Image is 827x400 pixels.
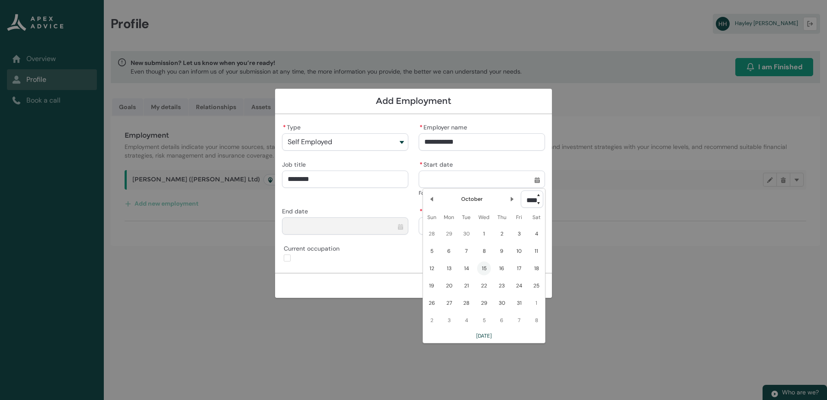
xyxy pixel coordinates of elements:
td: 2025-10-06 [440,242,458,260]
span: 4 [529,227,543,241]
td: 2025-10-18 [528,260,545,277]
h2: October [461,195,483,203]
span: 10 [512,244,526,258]
span: 29 [442,227,456,241]
abbr: Saturday [532,214,541,221]
td: 2025-10-03 [510,225,528,242]
button: Previous Month [425,192,439,206]
td: 2025-10-02 [493,225,510,242]
td: 2025-10-16 [493,260,510,277]
button: Link to applicant [419,217,545,235]
span: 30 [459,227,473,241]
span: Current occupation [284,242,343,253]
td: 2025-10-09 [493,242,510,260]
span: Self Employed [288,138,332,146]
td: 2025-09-30 [458,225,475,242]
td: 2025-10-01 [475,225,493,242]
span: 13 [442,261,456,275]
td: 2025-10-12 [423,260,440,277]
span: 12 [425,261,439,275]
div: Format: [DATE] [419,189,545,197]
button: Type [282,133,408,151]
abbr: Tuesday [462,214,471,221]
label: Type [282,121,304,132]
td: 2025-09-28 [423,225,440,242]
td: 2025-10-17 [510,260,528,277]
span: 8 [477,244,491,258]
span: 1 [477,227,491,241]
label: Start date [419,158,456,169]
span: 2 [495,227,509,241]
span: 7 [459,244,473,258]
td: 2025-10-10 [510,242,528,260]
label: End date [282,205,311,216]
td: 2025-10-08 [475,242,493,260]
label: Link to applicant [419,205,475,216]
span: 15 [477,261,491,275]
span: 14 [459,261,473,275]
span: 3 [512,227,526,241]
span: 17 [512,261,526,275]
td: 2025-10-13 [440,260,458,277]
button: Next Month [505,192,519,206]
abbr: Monday [444,214,454,221]
abbr: Sunday [427,214,436,221]
td: 2025-10-05 [423,242,440,260]
abbr: Friday [516,214,522,221]
span: 28 [425,227,439,241]
label: Job title [282,158,309,169]
div: Date picker: October [423,188,545,343]
td: 2025-10-11 [528,242,545,260]
span: 11 [529,244,543,258]
span: 6 [442,244,456,258]
td: 2025-10-14 [458,260,475,277]
span: 16 [495,261,509,275]
td: 2025-10-15 [475,260,493,277]
abbr: required [420,161,423,168]
span: 9 [495,244,509,258]
span: 5 [425,244,439,258]
td: 2025-10-04 [528,225,545,242]
abbr: Wednesday [478,214,490,221]
span: 18 [529,261,543,275]
h1: Add Employment [282,96,545,106]
label: Employer name [419,121,471,132]
td: 2025-09-29 [440,225,458,242]
td: 2025-10-07 [458,242,475,260]
abbr: required [283,123,286,131]
abbr: required [420,207,423,215]
abbr: Thursday [497,214,506,221]
abbr: required [420,123,423,131]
